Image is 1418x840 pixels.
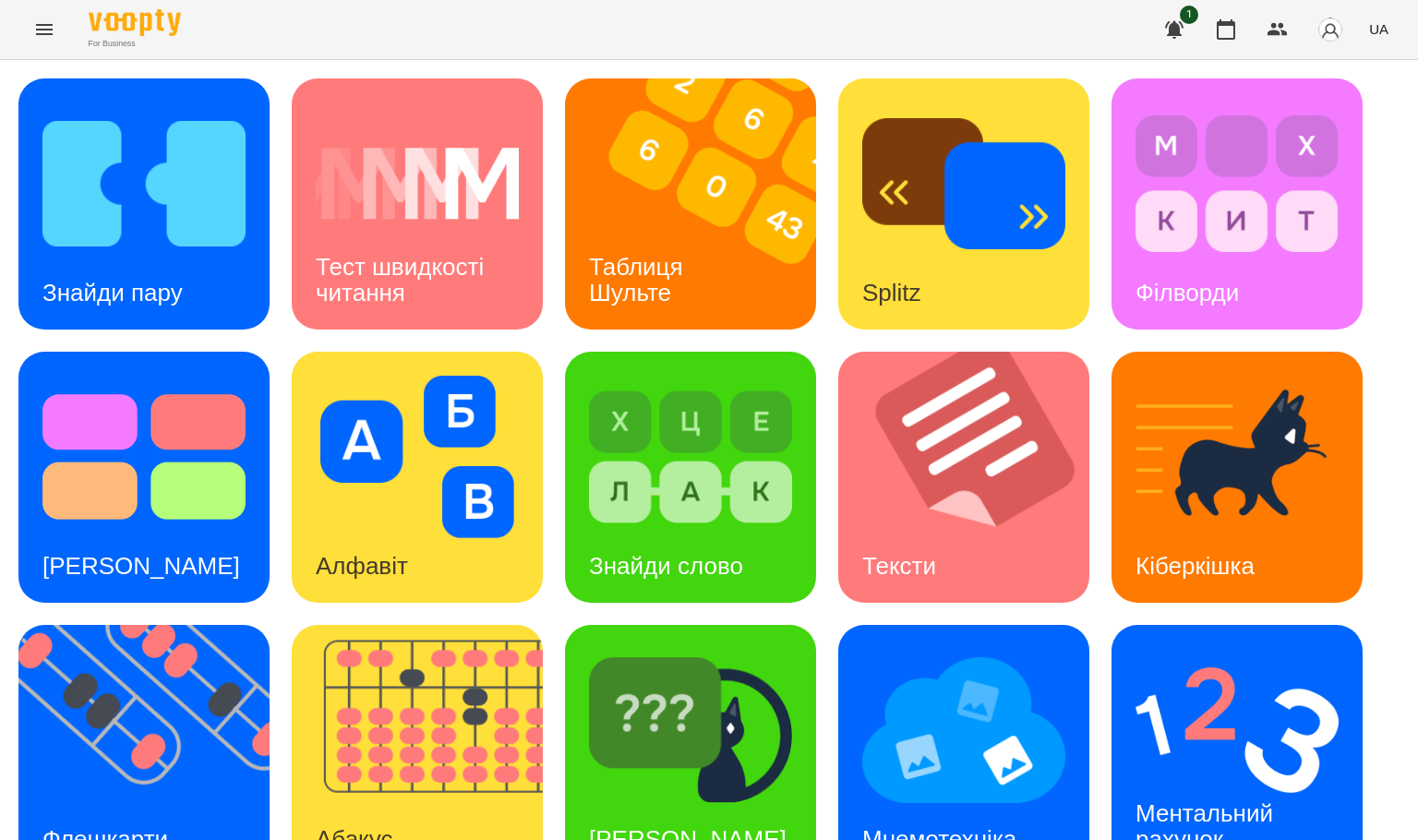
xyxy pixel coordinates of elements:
[18,78,270,330] a: Знайди паруЗнайди пару
[42,102,246,265] img: Знайди пару
[838,78,1089,330] a: SplitzSplitz
[1136,279,1239,306] h3: Філворди
[89,9,181,36] img: Voopty Logo
[1362,12,1396,46] button: UA
[565,352,816,603] a: Знайди словоЗнайди слово
[22,7,66,52] button: Menu
[565,78,839,330] img: Таблиця Шульте
[1369,19,1388,39] span: UA
[1180,6,1198,24] span: 1
[316,102,519,265] img: Тест швидкості читання
[292,352,543,603] a: АлфавітАлфавіт
[589,253,690,306] h3: Таблиця Шульте
[565,78,816,330] a: Таблиця ШультеТаблиця Шульте
[862,649,1065,811] img: Мнемотехніка
[1136,376,1339,538] img: Кіберкішка
[838,352,1089,603] a: ТекстиТексти
[589,552,743,580] h3: Знайди слово
[18,352,270,603] a: Тест Струпа[PERSON_NAME]
[1317,17,1343,42] img: avatar_s.png
[316,376,519,538] img: Алфавіт
[1112,78,1363,330] a: ФілвордиФілворди
[1136,102,1339,265] img: Філворди
[1136,649,1339,811] img: Ментальний рахунок
[1136,552,1255,580] h3: Кіберкішка
[1112,352,1363,603] a: КіберкішкаКіберкішка
[862,279,921,306] h3: Splitz
[589,649,792,811] img: Знайди Кіберкішку
[316,552,408,580] h3: Алфавіт
[42,376,246,538] img: Тест Струпа
[862,102,1065,265] img: Splitz
[89,38,181,50] span: For Business
[42,279,183,306] h3: Знайди пару
[42,552,240,580] h3: [PERSON_NAME]
[589,376,792,538] img: Знайди слово
[316,253,490,306] h3: Тест швидкості читання
[862,552,936,580] h3: Тексти
[838,352,1112,603] img: Тексти
[292,78,543,330] a: Тест швидкості читанняТест швидкості читання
